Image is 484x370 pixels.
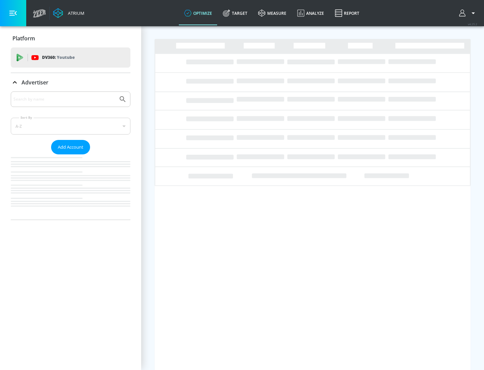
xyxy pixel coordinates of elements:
button: Add Account [51,140,90,154]
span: v 4.25.2 [468,22,477,26]
p: DV360: [42,54,75,61]
a: Target [217,1,253,25]
a: measure [253,1,292,25]
div: A-Z [11,118,130,135]
a: Atrium [53,8,84,18]
span: Add Account [58,143,83,151]
div: Advertiser [11,73,130,92]
a: Report [329,1,365,25]
div: Atrium [65,10,84,16]
a: Analyze [292,1,329,25]
label: Sort By [19,115,34,120]
div: DV360: Youtube [11,47,130,68]
p: Youtube [57,54,75,61]
p: Advertiser [22,79,48,86]
div: Platform [11,29,130,48]
p: Platform [12,35,35,42]
div: Advertiser [11,91,130,220]
nav: list of Advertiser [11,154,130,220]
input: Search by name [13,95,115,104]
a: optimize [179,1,217,25]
